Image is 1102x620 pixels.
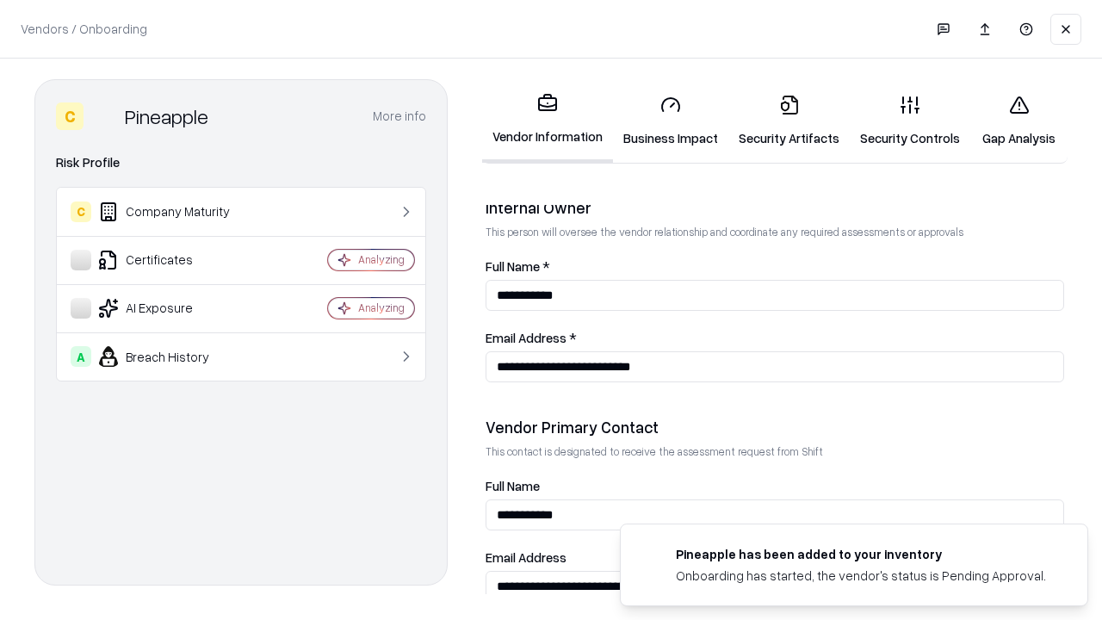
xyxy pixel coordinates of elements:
a: Security Controls [850,81,970,161]
div: Company Maturity [71,201,276,222]
div: A [71,346,91,367]
a: Gap Analysis [970,81,1068,161]
img: Pineapple [90,102,118,130]
div: Onboarding has started, the vendor's status is Pending Approval. [676,567,1046,585]
div: Analyzing [358,301,405,315]
div: C [71,201,91,222]
div: Certificates [71,250,276,270]
div: Internal Owner [486,197,1064,218]
div: Risk Profile [56,152,426,173]
p: This person will oversee the vendor relationship and coordinate any required assessments or appro... [486,225,1064,239]
div: Vendor Primary Contact [486,417,1064,437]
p: This contact is designated to receive the assessment request from Shift [486,444,1064,459]
div: C [56,102,84,130]
button: More info [373,101,426,132]
a: Security Artifacts [728,81,850,161]
div: AI Exposure [71,298,276,319]
label: Email Address [486,551,1064,564]
img: pineappleenergy.com [641,545,662,566]
label: Email Address * [486,332,1064,344]
a: Vendor Information [482,79,613,163]
label: Full Name [486,480,1064,493]
div: Pineapple [125,102,208,130]
div: Breach History [71,346,276,367]
label: Full Name * [486,260,1064,273]
a: Business Impact [613,81,728,161]
div: Pineapple has been added to your inventory [676,545,1046,563]
p: Vendors / Onboarding [21,20,147,38]
div: Analyzing [358,252,405,267]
